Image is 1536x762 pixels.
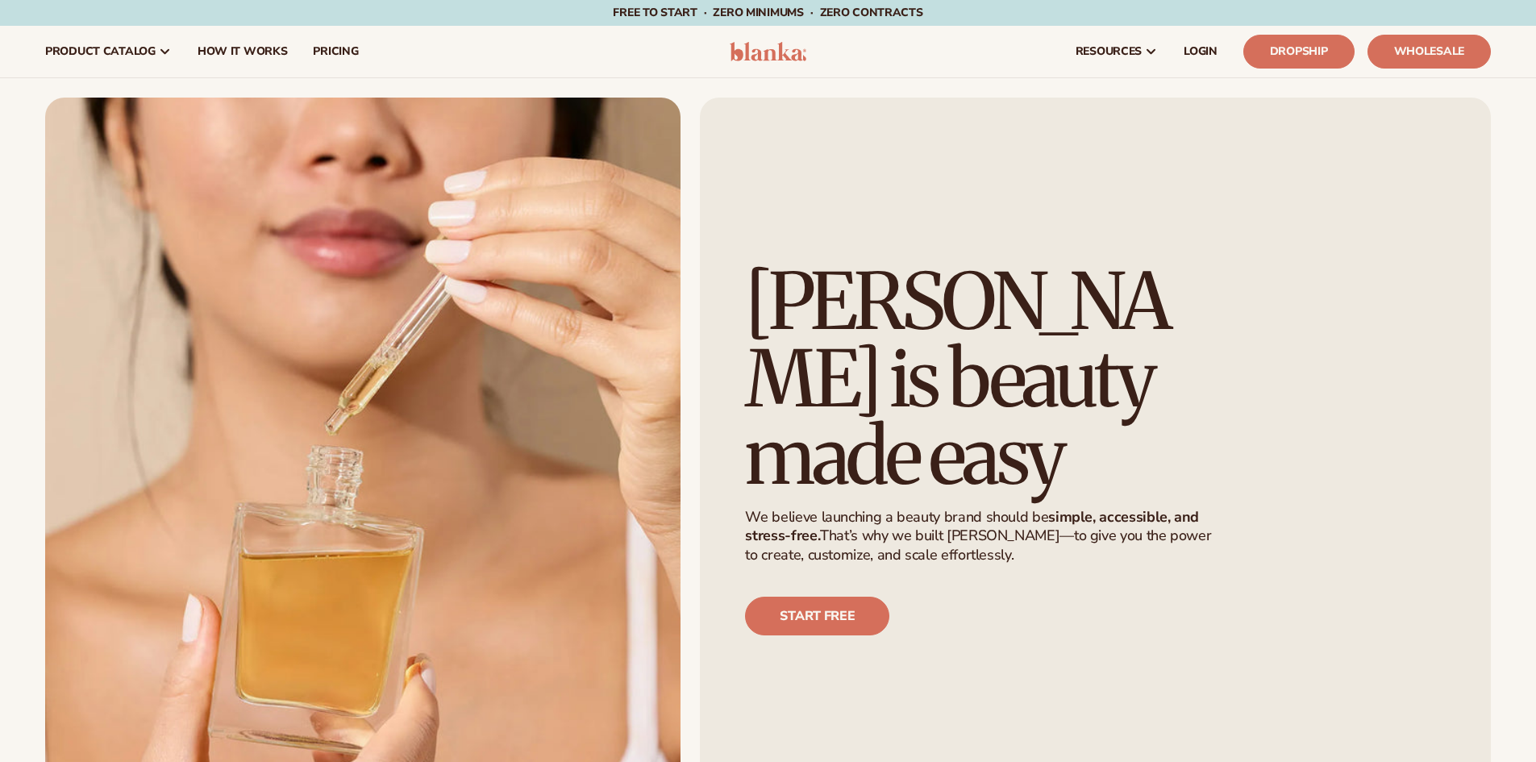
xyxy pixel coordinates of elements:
a: Start free [745,597,889,635]
span: How It Works [198,45,288,58]
a: How It Works [185,26,301,77]
h1: [PERSON_NAME] is beauty made easy [745,263,1235,495]
span: pricing [313,45,358,58]
a: Dropship [1243,35,1355,69]
img: logo [730,42,806,61]
span: LOGIN [1184,45,1218,58]
span: product catalog [45,45,156,58]
a: pricing [300,26,371,77]
a: product catalog [32,26,185,77]
a: LOGIN [1171,26,1230,77]
span: resources [1076,45,1142,58]
strong: simple, accessible, and stress-free. [745,507,1199,545]
p: We believe launching a beauty brand should be That’s why we built [PERSON_NAME]—to give you the p... [745,508,1226,564]
span: Free to start · ZERO minimums · ZERO contracts [613,5,922,20]
a: Wholesale [1367,35,1491,69]
a: resources [1063,26,1171,77]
